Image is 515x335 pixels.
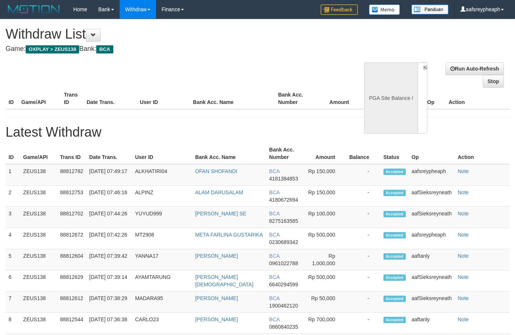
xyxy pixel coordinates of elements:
th: Amount [318,88,360,109]
span: 6640294599 [269,282,298,287]
span: Accepted [383,274,406,281]
td: ZEUS138 [20,270,57,292]
span: Accepted [383,317,406,323]
td: 5 [6,249,20,270]
td: - [346,292,380,313]
th: ID [6,143,20,164]
span: BCA [269,253,279,259]
td: YANNA17 [132,249,192,270]
th: Amount [303,143,346,164]
th: Status [380,143,409,164]
th: Action [446,88,509,109]
span: BCA [269,168,279,174]
span: Accepted [383,211,406,217]
td: [DATE] 07:42:26 [86,228,132,249]
span: 0860840235 [269,324,298,330]
th: Date Trans. [84,88,137,109]
a: Stop [483,75,504,88]
td: 3 [6,207,20,228]
td: ZEUS138 [20,228,57,249]
th: Op [409,143,455,164]
td: [DATE] 07:36:38 [86,313,132,334]
h1: Withdraw List [6,27,336,42]
img: MOTION_logo.png [6,4,62,15]
span: OXPLAY > ZEUS138 [26,45,79,53]
img: panduan.png [411,4,448,14]
td: aafsreypheaph [409,228,455,249]
span: Accepted [383,253,406,260]
a: Note [458,316,469,322]
td: 7 [6,292,20,313]
th: Bank Acc. Number [266,143,303,164]
span: BCA [269,295,279,301]
td: - [346,249,380,270]
th: Trans ID [61,88,84,109]
td: 8 [6,313,20,334]
th: Action [455,143,509,164]
td: aafSieksreyneath [409,270,455,292]
div: PGA Site Balance / [364,62,418,134]
td: MT2908 [132,228,192,249]
td: Rp 150,000 [303,186,346,207]
a: [PERSON_NAME] [195,316,238,322]
td: Rp 500,000 [303,228,346,249]
span: Accepted [383,190,406,196]
td: - [346,186,380,207]
td: [DATE] 07:38:29 [86,292,132,313]
td: ZEUS138 [20,164,57,186]
span: Accepted [383,296,406,302]
td: Rp 1,000,000 [303,249,346,270]
td: ZEUS138 [20,292,57,313]
td: 88812753 [57,186,86,207]
a: OFAN SHOFANDI [195,168,237,174]
td: aafSieksreyneath [409,186,455,207]
td: [DATE] 07:44:26 [86,207,132,228]
th: ID [6,88,18,109]
td: Rp 100,000 [303,207,346,228]
th: Game/API [18,88,61,109]
td: - [346,164,380,186]
td: 6 [6,270,20,292]
td: aafsreypheaph [409,164,455,186]
span: BCA [269,189,279,195]
img: Button%20Memo.svg [369,4,400,15]
td: MADARA95 [132,292,192,313]
span: BCA [96,45,113,53]
td: 88812604 [57,249,86,270]
a: Note [458,274,469,280]
td: Rp 700,000 [303,313,346,334]
td: aafSieksreyneath [409,207,455,228]
td: YUYUD999 [132,207,192,228]
td: - [346,207,380,228]
td: ZEUS138 [20,207,57,228]
td: Rp 150,000 [303,164,346,186]
th: Balance [360,88,399,109]
h1: Latest Withdraw [6,125,509,140]
td: 88812702 [57,207,86,228]
th: User ID [132,143,192,164]
a: Note [458,295,469,301]
th: Game/API [20,143,57,164]
th: Bank Acc. Name [192,143,266,164]
a: [PERSON_NAME] [195,295,238,301]
td: [DATE] 07:49:17 [86,164,132,186]
td: - [346,313,380,334]
th: User ID [137,88,190,109]
td: - [346,228,380,249]
img: Feedback.jpg [321,4,358,15]
td: 88812612 [57,292,86,313]
td: 4 [6,228,20,249]
a: Run Auto-Refresh [446,62,504,75]
td: ZEUS138 [20,186,57,207]
td: CARLO23 [132,313,192,334]
a: [PERSON_NAME][DEMOGRAPHIC_DATA] [195,274,253,287]
th: Date Trans. [86,143,132,164]
td: ALPINZ [132,186,192,207]
td: aafSieksreyneath [409,292,455,313]
a: Note [458,253,469,259]
span: 4180672694 [269,197,298,203]
td: aaftanly [409,249,455,270]
td: 88812672 [57,228,86,249]
a: Note [458,232,469,238]
a: [PERSON_NAME] SE [195,211,246,217]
